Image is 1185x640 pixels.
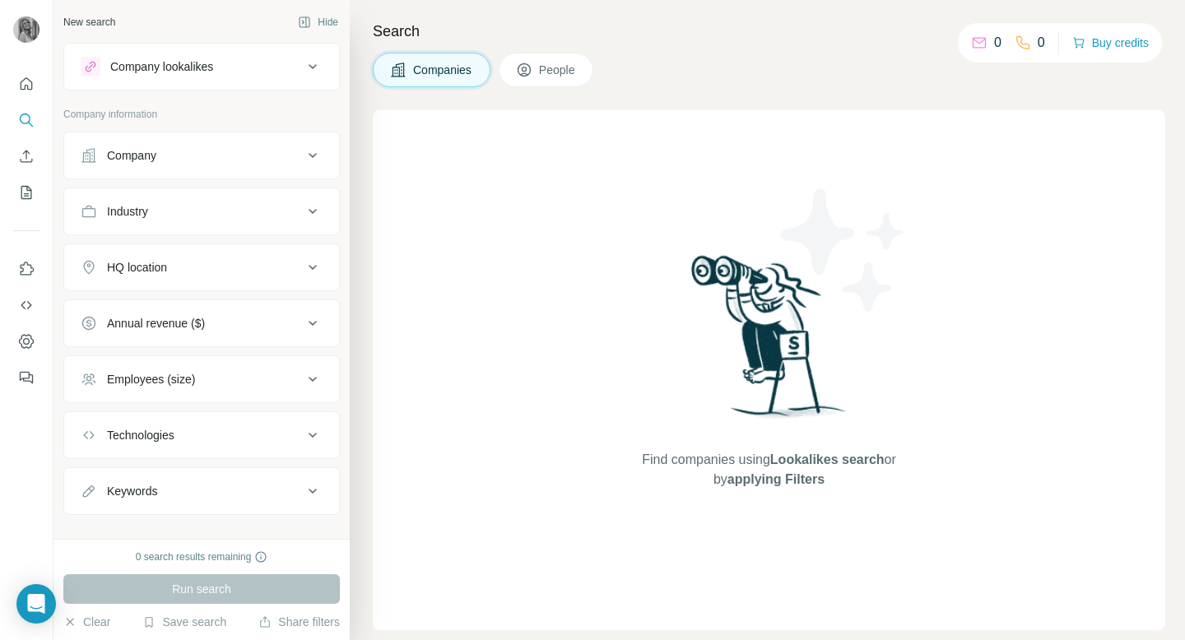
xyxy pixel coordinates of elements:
button: Employees (size) [64,359,339,399]
p: 0 [994,33,1001,53]
span: People [539,62,577,78]
div: Company lookalikes [110,58,213,75]
div: HQ location [107,259,167,276]
button: Feedback [13,363,39,392]
button: Save search [142,614,226,630]
button: Use Surfe API [13,290,39,320]
p: Company information [63,107,340,122]
button: Industry [64,192,339,231]
div: Employees (size) [107,371,195,387]
span: Find companies using or by [637,450,900,489]
div: Keywords [107,483,157,499]
button: Technologies [64,415,339,455]
div: 0 search results remaining [136,550,268,564]
img: Surfe Illustration - Woman searching with binoculars [684,251,855,434]
div: Open Intercom Messenger [16,584,56,624]
div: New search [63,15,115,30]
span: Companies [413,62,473,78]
button: Company [64,136,339,175]
img: Avatar [13,16,39,43]
span: Lookalikes search [770,452,885,466]
button: Annual revenue ($) [64,304,339,343]
div: Technologies [107,427,174,443]
button: Keywords [64,471,339,511]
button: Quick start [13,69,39,99]
button: Share filters [258,614,340,630]
button: Enrich CSV [13,141,39,171]
div: Annual revenue ($) [107,315,205,332]
button: Search [13,105,39,135]
button: Clear [63,614,110,630]
div: Industry [107,203,148,220]
button: Use Surfe on LinkedIn [13,254,39,284]
button: Company lookalikes [64,47,339,86]
button: Buy credits [1072,31,1149,54]
h4: Search [373,20,1165,43]
div: Company [107,147,156,164]
button: My lists [13,178,39,207]
button: HQ location [64,248,339,287]
button: Hide [286,10,350,35]
img: Surfe Illustration - Stars [769,176,918,324]
span: applying Filters [727,472,825,486]
p: 0 [1038,33,1045,53]
button: Dashboard [13,327,39,356]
